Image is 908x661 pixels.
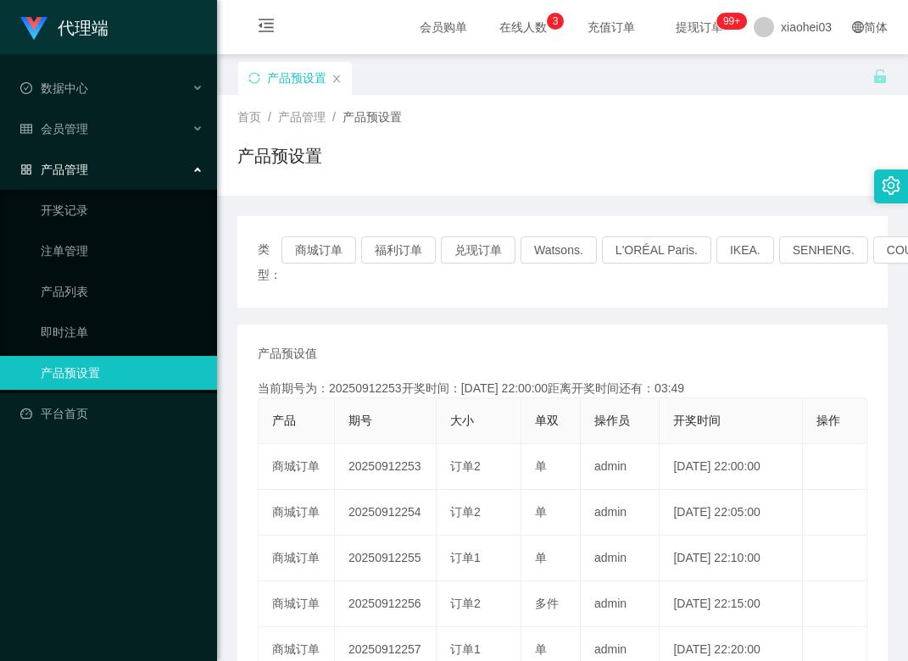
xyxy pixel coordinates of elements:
[673,414,721,427] span: 开奖时间
[660,444,803,490] td: [DATE] 22:00:00
[237,143,322,169] h1: 产品预设置
[248,72,260,84] i: 图标: sync
[581,444,660,490] td: admin
[237,1,295,55] i: 图标: menu-fold
[237,110,261,124] span: 首页
[547,13,564,30] sup: 3
[258,380,867,397] div: 当前期号为：20250912253开奖时间：[DATE] 22:00:00距离开奖时间还有：03:49
[20,82,32,94] i: 图标: check-circle-o
[335,490,437,536] td: 20250912254
[581,536,660,581] td: admin
[667,21,732,33] span: 提现订单
[450,414,474,427] span: 大小
[272,414,296,427] span: 产品
[20,397,203,430] a: 图标: dashboard平台首页
[660,490,803,536] td: [DATE] 22:05:00
[553,13,559,30] p: 3
[267,62,326,94] div: 产品预设置
[450,551,481,564] span: 订单1
[41,193,203,227] a: 开奖记录
[259,490,335,536] td: 商城订单
[882,176,900,195] i: 图标: setting
[20,122,88,136] span: 会员管理
[450,642,481,656] span: 订单1
[535,414,559,427] span: 单双
[259,444,335,490] td: 商城订单
[41,275,203,308] a: 产品列表
[441,236,515,264] button: 兑现订单
[660,536,803,581] td: [DATE] 22:10:00
[594,414,630,427] span: 操作员
[716,13,747,30] sup: 1180
[450,459,481,473] span: 订单2
[268,110,271,124] span: /
[660,581,803,627] td: [DATE] 22:15:00
[348,414,372,427] span: 期号
[278,110,326,124] span: 产品管理
[331,74,342,84] i: 图标: close
[343,110,402,124] span: 产品预设置
[20,17,47,41] img: logo.9652507e.png
[491,21,555,33] span: 在线人数
[816,414,840,427] span: 操作
[41,234,203,268] a: 注单管理
[535,642,547,656] span: 单
[259,581,335,627] td: 商城订单
[716,236,774,264] button: IKEA.
[535,551,547,564] span: 单
[579,21,643,33] span: 充值订单
[602,236,711,264] button: L'ORÉAL Paris.
[581,490,660,536] td: admin
[20,163,88,176] span: 产品管理
[335,581,437,627] td: 20250912256
[852,21,864,33] i: 图标: global
[335,536,437,581] td: 20250912255
[258,345,317,363] span: 产品预设值
[779,236,868,264] button: SENHENG.
[258,236,281,287] span: 类型：
[450,505,481,519] span: 订单2
[535,597,559,610] span: 多件
[872,69,888,84] i: 图标: unlock
[361,236,436,264] button: 福利订单
[521,236,597,264] button: Watsons.
[41,356,203,390] a: 产品预设置
[535,505,547,519] span: 单
[58,1,109,55] h1: 代理端
[20,81,88,95] span: 数据中心
[259,536,335,581] td: 商城订单
[450,597,481,610] span: 订单2
[335,444,437,490] td: 20250912253
[20,20,109,34] a: 代理端
[535,459,547,473] span: 单
[41,315,203,349] a: 即时注单
[20,123,32,135] i: 图标: table
[332,110,336,124] span: /
[581,581,660,627] td: admin
[281,236,356,264] button: 商城订单
[20,164,32,175] i: 图标: appstore-o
